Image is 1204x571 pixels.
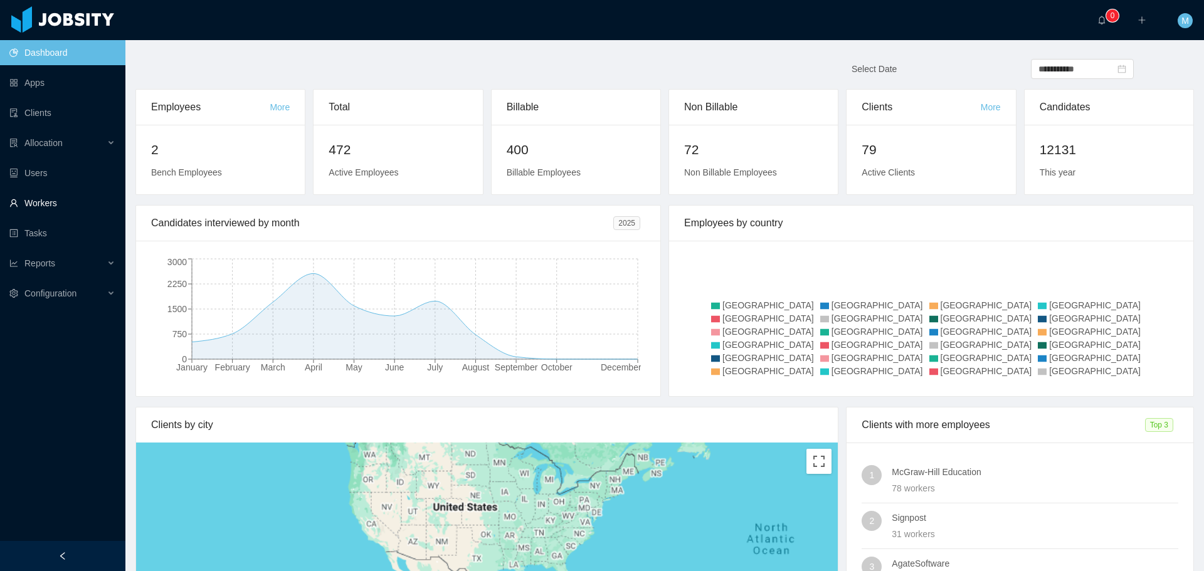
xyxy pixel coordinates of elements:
a: icon: userWorkers [9,191,115,216]
span: Configuration [24,288,77,298]
div: Candidates [1040,90,1178,125]
h2: 400 [507,140,645,160]
span: [GEOGRAPHIC_DATA] [722,313,814,323]
a: icon: appstoreApps [9,70,115,95]
span: Active Employees [329,167,398,177]
tspan: February [215,362,250,372]
a: icon: profileTasks [9,221,115,246]
span: [GEOGRAPHIC_DATA] [832,353,923,363]
tspan: 3000 [167,257,187,267]
div: Employees [151,90,270,125]
a: More [981,102,1001,112]
tspan: August [462,362,490,372]
span: [GEOGRAPHIC_DATA] [1049,313,1141,323]
div: Employees by country [684,206,1178,241]
tspan: 0 [182,354,187,364]
div: Clients with more employees [862,407,1144,443]
h2: 72 [684,140,823,160]
i: icon: calendar [1117,65,1126,73]
span: Top 3 [1145,418,1173,432]
h4: McGraw-Hill Education [892,465,1178,479]
span: M [1181,13,1189,28]
tspan: December [601,362,642,372]
tspan: 2250 [167,279,187,289]
i: icon: line-chart [9,259,18,268]
tspan: April [305,362,322,372]
span: [GEOGRAPHIC_DATA] [941,313,1032,323]
h4: AgateSoftware [892,557,1178,570]
span: 2 [869,511,874,531]
span: [GEOGRAPHIC_DATA] [1049,366,1141,376]
span: [GEOGRAPHIC_DATA] [722,300,814,310]
span: [GEOGRAPHIC_DATA] [832,313,923,323]
span: 2025 [613,216,640,230]
span: [GEOGRAPHIC_DATA] [941,300,1032,310]
span: Billable Employees [507,167,581,177]
span: [GEOGRAPHIC_DATA] [1049,300,1141,310]
h2: 79 [862,140,1000,160]
span: Select Date [852,64,897,74]
tspan: 750 [172,329,187,339]
div: Billable [507,90,645,125]
span: [GEOGRAPHIC_DATA] [832,300,923,310]
span: [GEOGRAPHIC_DATA] [1049,327,1141,337]
span: Bench Employees [151,167,222,177]
span: [GEOGRAPHIC_DATA] [832,366,923,376]
span: [GEOGRAPHIC_DATA] [941,327,1032,337]
span: Allocation [24,138,63,148]
div: Total [329,90,467,125]
tspan: 1500 [167,304,187,314]
tspan: June [385,362,404,372]
i: icon: bell [1097,16,1106,24]
button: Toggle fullscreen view [806,449,832,474]
span: [GEOGRAPHIC_DATA] [722,340,814,350]
h4: Signpost [892,511,1178,525]
h2: 472 [329,140,467,160]
span: [GEOGRAPHIC_DATA] [941,353,1032,363]
span: [GEOGRAPHIC_DATA] [941,366,1032,376]
tspan: July [427,362,443,372]
span: 1 [869,465,874,485]
div: Candidates interviewed by month [151,206,613,241]
i: icon: solution [9,139,18,147]
tspan: October [541,362,573,372]
span: Active Clients [862,167,915,177]
a: icon: robotUsers [9,160,115,186]
span: Non Billable Employees [684,167,777,177]
div: 78 workers [892,481,1178,495]
sup: 0 [1106,9,1119,22]
span: Reports [24,258,55,268]
span: This year [1040,167,1076,177]
div: Clients [862,90,980,125]
span: [GEOGRAPHIC_DATA] [832,327,923,337]
span: [GEOGRAPHIC_DATA] [1049,353,1141,363]
div: Clients by city [151,407,823,443]
tspan: January [176,362,208,372]
div: 31 workers [892,527,1178,541]
h2: 2 [151,140,290,160]
div: Non Billable [684,90,823,125]
tspan: September [495,362,538,372]
span: [GEOGRAPHIC_DATA] [722,366,814,376]
a: icon: auditClients [9,100,115,125]
span: [GEOGRAPHIC_DATA] [722,327,814,337]
i: icon: setting [9,289,18,298]
i: icon: plus [1138,16,1146,24]
tspan: May [346,362,362,372]
span: [GEOGRAPHIC_DATA] [722,353,814,363]
span: [GEOGRAPHIC_DATA] [1049,340,1141,350]
a: icon: pie-chartDashboard [9,40,115,65]
span: [GEOGRAPHIC_DATA] [941,340,1032,350]
tspan: March [261,362,285,372]
span: [GEOGRAPHIC_DATA] [832,340,923,350]
h2: 12131 [1040,140,1178,160]
a: More [270,102,290,112]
